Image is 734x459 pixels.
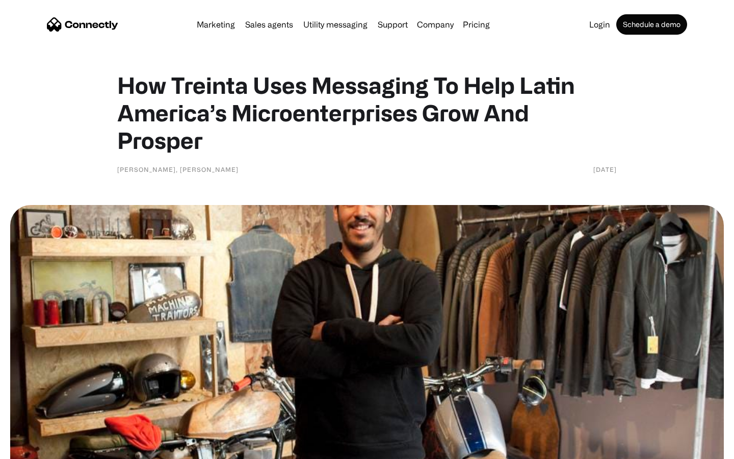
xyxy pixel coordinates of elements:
div: Company [417,17,454,32]
a: Marketing [193,20,239,29]
div: [PERSON_NAME], [PERSON_NAME] [117,164,239,174]
h1: How Treinta Uses Messaging To Help Latin America’s Microenterprises Grow And Prosper [117,71,617,154]
a: Utility messaging [299,20,372,29]
ul: Language list [20,441,61,455]
a: Pricing [459,20,494,29]
a: Schedule a demo [616,14,687,35]
a: Support [374,20,412,29]
a: Sales agents [241,20,297,29]
a: Login [585,20,614,29]
div: [DATE] [593,164,617,174]
aside: Language selected: English [10,441,61,455]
